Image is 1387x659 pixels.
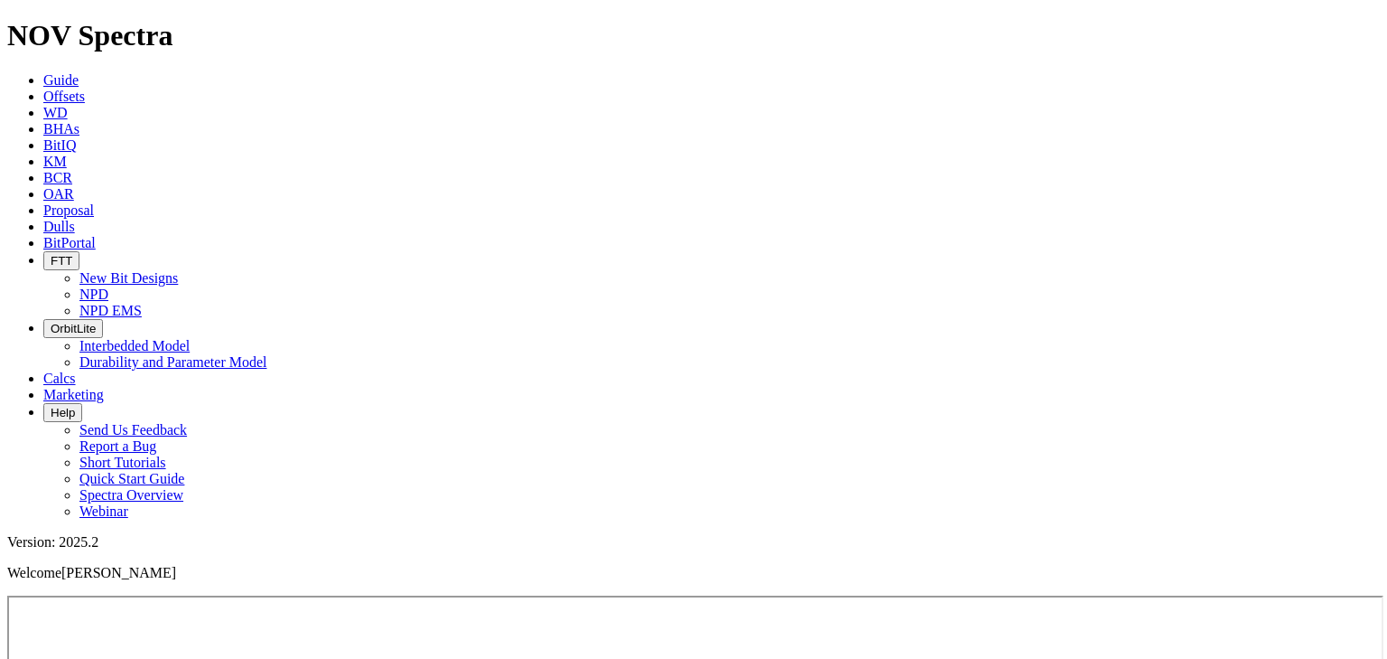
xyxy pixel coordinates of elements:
[51,322,96,335] span: OrbitLite
[79,471,184,486] a: Quick Start Guide
[79,303,142,318] a: NPD EMS
[43,186,74,202] a: OAR
[79,487,183,503] a: Spectra Overview
[43,137,76,153] a: BitIQ
[43,154,67,169] a: KM
[7,565,1380,581] p: Welcome
[43,251,79,270] button: FTT
[51,254,72,268] span: FTT
[43,170,72,185] a: BCR
[7,19,1380,52] h1: NOV Spectra
[79,270,178,286] a: New Bit Designs
[79,504,128,519] a: Webinar
[43,403,82,422] button: Help
[43,371,76,386] a: Calcs
[79,287,108,302] a: NPD
[79,438,156,454] a: Report a Bug
[7,534,1380,551] div: Version: 2025.2
[43,72,79,88] a: Guide
[43,387,104,402] a: Marketing
[43,105,68,120] a: WD
[43,219,75,234] a: Dulls
[61,565,176,580] span: [PERSON_NAME]
[43,121,79,137] a: BHAs
[43,319,103,338] button: OrbitLite
[43,202,94,218] a: Proposal
[51,406,75,419] span: Help
[43,235,96,250] a: BitPortal
[79,422,187,438] a: Send Us Feedback
[79,354,267,370] a: Durability and Parameter Model
[79,338,190,353] a: Interbedded Model
[79,455,166,470] a: Short Tutorials
[43,89,85,104] a: Offsets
